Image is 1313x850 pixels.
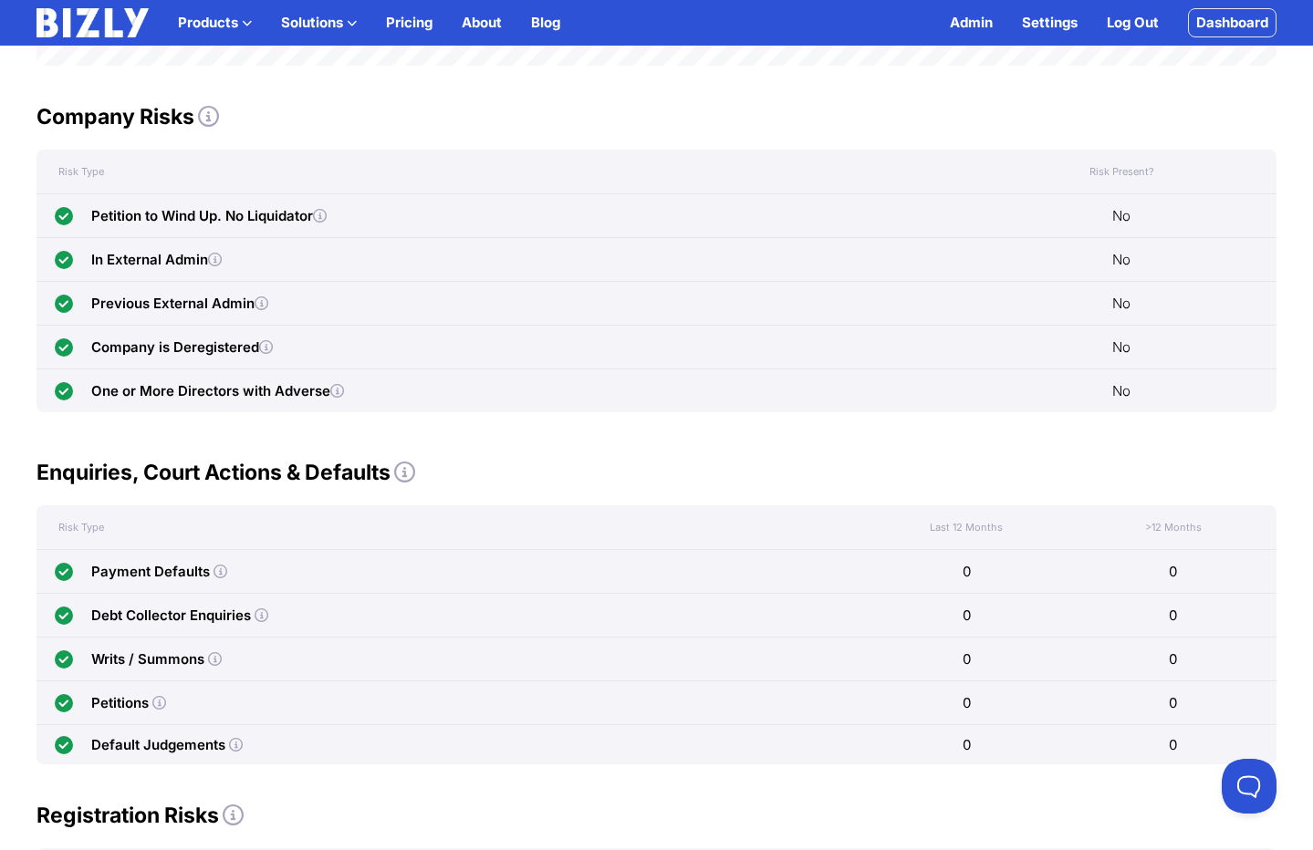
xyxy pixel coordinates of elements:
div: 0 [1070,594,1277,637]
div: Risk Present? [1070,165,1173,178]
div: Previous External Admin [91,293,268,315]
div: 0 [863,725,1070,764]
a: Pricing [386,12,432,34]
a: About [462,12,502,34]
div: 0 [1070,637,1277,680]
div: 0 [863,594,1070,637]
div: Petition to Wind Up. No Liquidator [91,205,327,227]
div: 0 [863,550,1070,593]
a: Settings [1022,12,1078,34]
span: No [1112,293,1131,315]
a: Blog [531,12,560,34]
div: One or More Directors with Adverse [91,380,344,402]
span: No [1112,205,1131,227]
div: Company is Deregistered [91,337,273,358]
h2: Registration Risks [36,801,1277,830]
div: 0 [1070,550,1277,593]
span: >12 Months [1141,521,1205,534]
button: Solutions [281,12,357,34]
div: In External Admin [91,249,222,271]
div: Petitions [91,692,149,714]
button: Products [178,12,252,34]
span: No [1112,337,1131,358]
a: Admin [950,12,993,34]
div: Payment Defaults [91,561,210,583]
div: Default Judgements [91,734,225,756]
div: 0 [1070,681,1277,724]
div: Writs / Summons [91,648,204,670]
div: Risk Type [36,521,863,534]
span: No [1112,380,1131,402]
a: Dashboard [1188,8,1277,37]
div: Debt Collector Enquiries [91,605,251,627]
div: 0 [863,681,1070,724]
div: Risk Type [36,165,1070,178]
div: 0 [1070,725,1277,764]
h2: Company Risks [36,102,1277,131]
div: 0 [863,637,1070,680]
iframe: Toggle Customer Support [1222,759,1277,814]
span: Last 12 Months [930,521,1003,534]
h2: Enquiries, Court Actions & Defaults [36,458,1277,487]
a: Log Out [1107,12,1159,34]
span: No [1112,249,1131,271]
